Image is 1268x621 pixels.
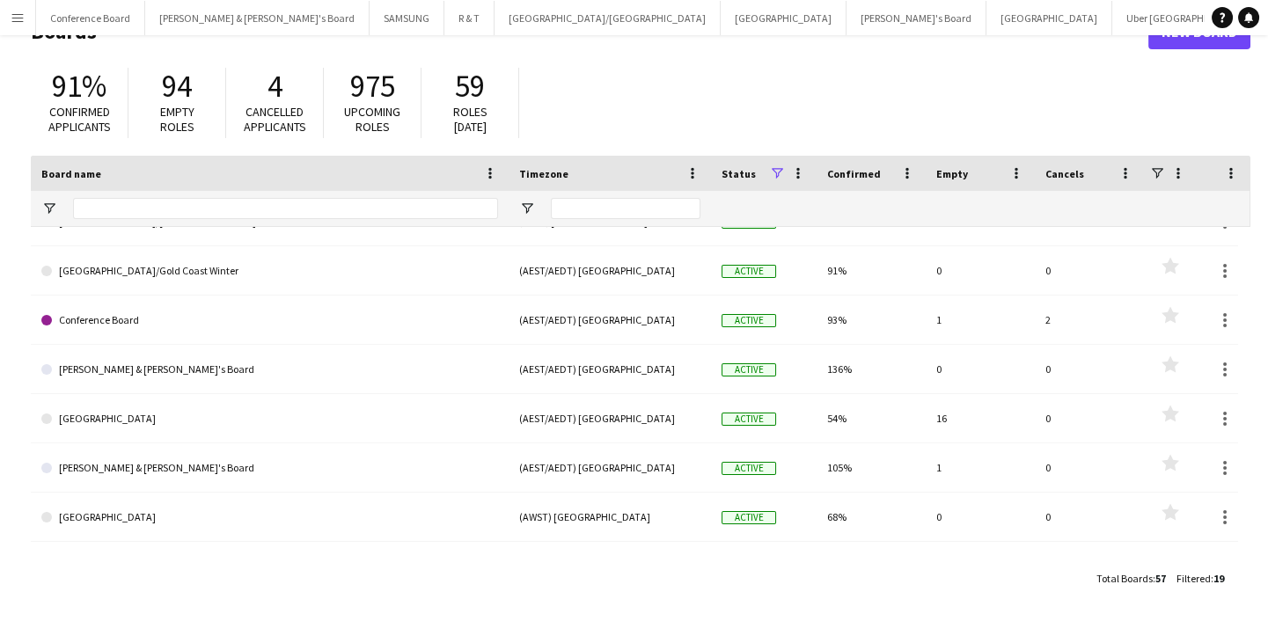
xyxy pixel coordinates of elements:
div: : [1176,561,1224,595]
div: (AWST) [GEOGRAPHIC_DATA] [509,493,711,541]
span: Cancels [1045,167,1084,180]
div: (AEST/AEDT) [GEOGRAPHIC_DATA] [509,443,711,492]
span: 19 [1213,572,1224,585]
span: Cancelled applicants [244,104,306,135]
span: Empty roles [160,104,194,135]
span: Filtered [1176,572,1211,585]
span: 975 [350,67,395,106]
span: Active [722,462,776,475]
span: Upcoming roles [344,104,400,135]
div: 0 [926,345,1035,393]
button: SAMSUNG [370,1,444,35]
button: [PERSON_NAME] & [PERSON_NAME]'s Board [145,1,370,35]
span: Board name [41,167,101,180]
div: 68% [817,493,926,541]
div: 0 [1035,493,1144,541]
div: (AEST/AEDT) [GEOGRAPHIC_DATA] [509,296,711,344]
button: [GEOGRAPHIC_DATA] [721,1,847,35]
span: 91% [52,67,106,106]
span: Active [722,363,776,376]
span: Status [722,167,756,180]
button: Open Filter Menu [41,201,57,216]
div: 1 [926,443,1035,492]
div: 105% [817,443,926,492]
a: [GEOGRAPHIC_DATA] [41,394,498,443]
span: 57 [1155,572,1166,585]
div: 0 [926,493,1035,541]
div: 0 [1035,443,1144,492]
span: Active [722,413,776,426]
button: R & T [444,1,495,35]
span: Active [722,314,776,327]
input: Timezone Filter Input [551,198,700,219]
div: 16 [926,394,1035,442]
div: 93% [817,296,926,344]
div: 0 [1035,542,1144,590]
span: Active [722,265,776,278]
div: (AEST/AEDT) [GEOGRAPHIC_DATA] [509,246,711,295]
div: 2 [1035,296,1144,344]
div: 1 [926,296,1035,344]
a: [GEOGRAPHIC_DATA]/Gold Coast Winter [41,246,498,296]
div: 0% [817,542,926,590]
a: [GEOGRAPHIC_DATA] [41,493,498,542]
input: Board name Filter Input [73,198,498,219]
div: 136% [817,345,926,393]
button: Uber [GEOGRAPHIC_DATA] [1112,1,1261,35]
button: [GEOGRAPHIC_DATA]/[GEOGRAPHIC_DATA] [495,1,721,35]
div: 0 [926,542,1035,590]
div: 0 [926,246,1035,295]
div: 0 [1035,345,1144,393]
div: 0 [1035,394,1144,442]
span: 4 [268,67,282,106]
span: Total Boards [1096,572,1153,585]
div: : [1096,561,1166,595]
div: (AEST/AEDT) [GEOGRAPHIC_DATA] [509,345,711,393]
div: 54% [817,394,926,442]
a: SAMSUNG [41,542,498,591]
span: Active [722,511,776,524]
span: Timezone [519,167,568,180]
button: Open Filter Menu [519,201,535,216]
a: [PERSON_NAME] & [PERSON_NAME]'s Board [41,345,498,394]
a: Conference Board [41,296,498,345]
span: Confirmed [827,167,881,180]
div: 0 [1035,246,1144,295]
div: (AEST/AEDT) [GEOGRAPHIC_DATA] [509,542,711,590]
span: Empty [936,167,968,180]
div: 91% [817,246,926,295]
div: (AEST/AEDT) [GEOGRAPHIC_DATA] [509,394,711,442]
button: [GEOGRAPHIC_DATA] [986,1,1112,35]
button: Conference Board [36,1,145,35]
span: 94 [162,67,192,106]
a: [PERSON_NAME] & [PERSON_NAME]'s Board [41,443,498,493]
span: 59 [455,67,485,106]
span: Confirmed applicants [48,104,111,135]
button: [PERSON_NAME]'s Board [847,1,986,35]
span: Roles [DATE] [453,104,487,135]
